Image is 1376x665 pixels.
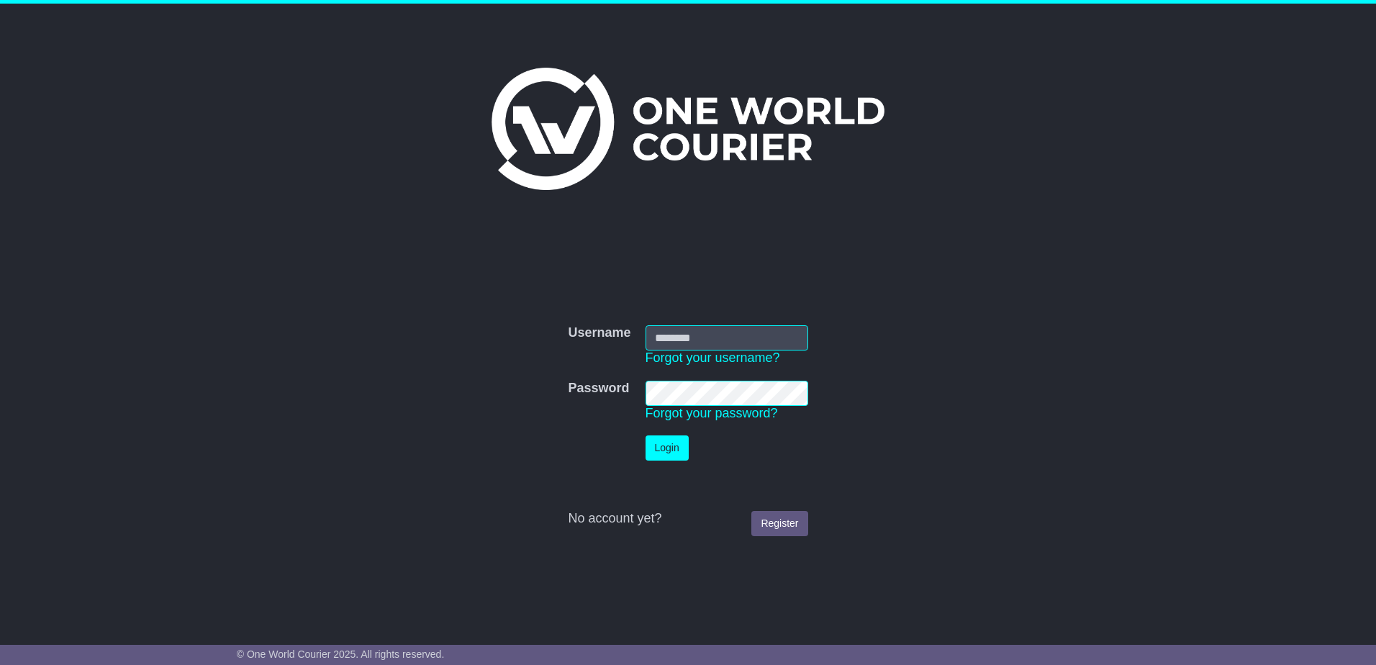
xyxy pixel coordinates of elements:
a: Register [751,511,807,536]
button: Login [646,435,689,461]
span: © One World Courier 2025. All rights reserved. [237,648,445,660]
div: No account yet? [568,511,807,527]
label: Password [568,381,629,397]
img: One World [492,68,884,190]
a: Forgot your username? [646,350,780,365]
a: Forgot your password? [646,406,778,420]
label: Username [568,325,630,341]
